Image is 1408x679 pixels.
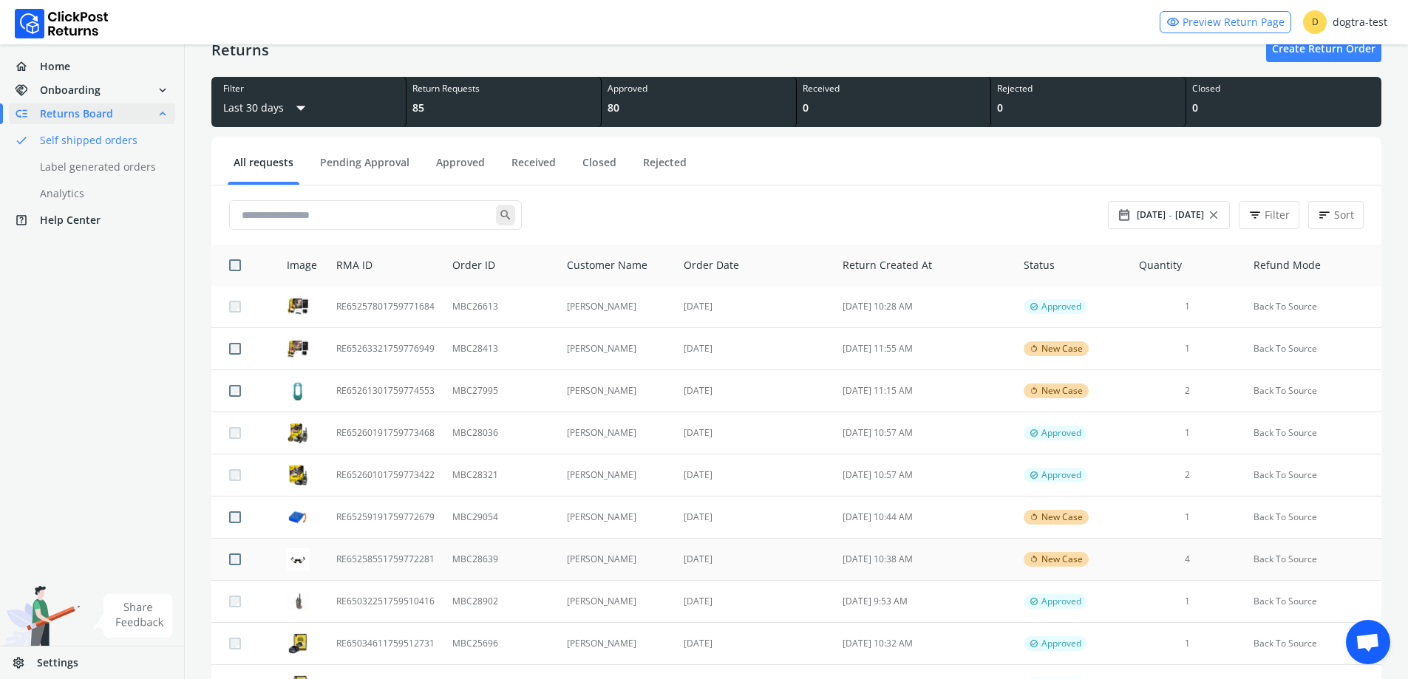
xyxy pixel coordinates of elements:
[443,454,558,497] td: MBC28321
[1041,343,1083,355] span: New Case
[430,155,491,181] a: Approved
[443,539,558,581] td: MBC28639
[287,464,309,486] img: row_image
[37,655,78,670] span: Settings
[1245,581,1381,623] td: Back To Source
[327,370,443,412] td: RE65261301759774553
[675,286,834,328] td: [DATE]
[211,41,269,59] h4: Returns
[675,328,834,370] td: [DATE]
[1192,100,1375,115] div: 0
[1303,10,1327,34] span: D
[287,592,309,611] img: row_image
[287,338,309,360] img: row_image
[9,157,193,177] a: Label generated orders
[443,412,558,454] td: MBC28036
[834,245,1015,286] th: Return Created At
[40,213,101,228] span: Help Center
[1166,12,1180,33] span: visibility
[287,296,309,318] img: row_image
[1130,286,1245,328] td: 1
[443,370,558,412] td: MBC27995
[1318,205,1331,225] span: sort
[558,412,675,454] td: [PERSON_NAME]
[1245,497,1381,539] td: Back To Source
[15,56,40,77] span: home
[327,581,443,623] td: RE65032251759510416
[1245,539,1381,581] td: Back To Source
[1248,205,1262,225] span: filter_list
[9,130,193,151] a: doneSelf shipped orders
[834,370,1015,412] td: [DATE] 11:15 AM
[412,100,595,115] div: 85
[40,59,70,74] span: Home
[287,632,309,655] img: row_image
[15,130,28,151] span: done
[223,95,312,121] button: Last 30 daysarrow_drop_down
[1245,454,1381,497] td: Back To Source
[675,497,834,539] td: [DATE]
[412,83,595,95] div: Return Requests
[675,370,834,412] td: [DATE]
[834,623,1015,665] td: [DATE] 10:32 AM
[287,548,309,570] img: row_image
[1030,427,1038,439] span: verified
[1030,343,1038,355] span: rotate_left
[1041,638,1081,649] span: Approved
[834,539,1015,581] td: [DATE] 10:38 AM
[1130,623,1245,665] td: 1
[1169,208,1172,222] span: -
[1175,209,1204,221] span: [DATE]
[506,155,562,181] a: Received
[834,328,1015,370] td: [DATE] 11:55 AM
[327,497,443,539] td: RE65259191759772679
[9,210,175,231] a: help_centerHelp Center
[1130,454,1245,497] td: 2
[1245,328,1381,370] td: Back To Source
[12,652,37,673] span: settings
[1245,245,1381,286] th: Refund Mode
[1130,412,1245,454] td: 1
[1265,208,1290,222] span: Filter
[496,205,515,225] span: search
[1160,11,1291,33] a: visibilityPreview Return Page
[1030,596,1038,607] span: verified
[558,370,675,412] td: [PERSON_NAME]
[1130,497,1245,539] td: 1
[834,286,1015,328] td: [DATE] 10:28 AM
[1015,245,1130,286] th: Status
[327,623,443,665] td: RE65034611759512731
[9,183,193,204] a: Analytics
[443,623,558,665] td: MBC25696
[1308,201,1364,229] button: sortSort
[834,412,1015,454] td: [DATE] 10:57 AM
[1030,301,1038,313] span: verified
[1245,412,1381,454] td: Back To Source
[1041,596,1081,607] span: Approved
[228,155,299,181] a: All requests
[675,412,834,454] td: [DATE]
[1041,511,1083,523] span: New Case
[40,106,113,121] span: Returns Board
[156,80,169,100] span: expand_more
[558,539,675,581] td: [PERSON_NAME]
[558,497,675,539] td: [PERSON_NAME]
[558,245,675,286] th: Customer Name
[834,497,1015,539] td: [DATE] 10:44 AM
[1030,511,1038,523] span: rotate_left
[327,286,443,328] td: RE65257801759771684
[1118,205,1131,225] span: date_range
[1207,205,1220,225] span: close
[287,422,309,444] img: row_image
[1041,469,1081,481] span: Approved
[1030,469,1038,481] span: verified
[834,454,1015,497] td: [DATE] 10:57 AM
[15,80,40,100] span: handshake
[675,581,834,623] td: [DATE]
[1130,245,1245,286] th: Quantity
[314,155,415,181] a: Pending Approval
[1266,35,1381,62] a: Create Return Order
[1303,10,1387,34] div: dogtra-test
[997,83,1180,95] div: Rejected
[327,412,443,454] td: RE65260191759773468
